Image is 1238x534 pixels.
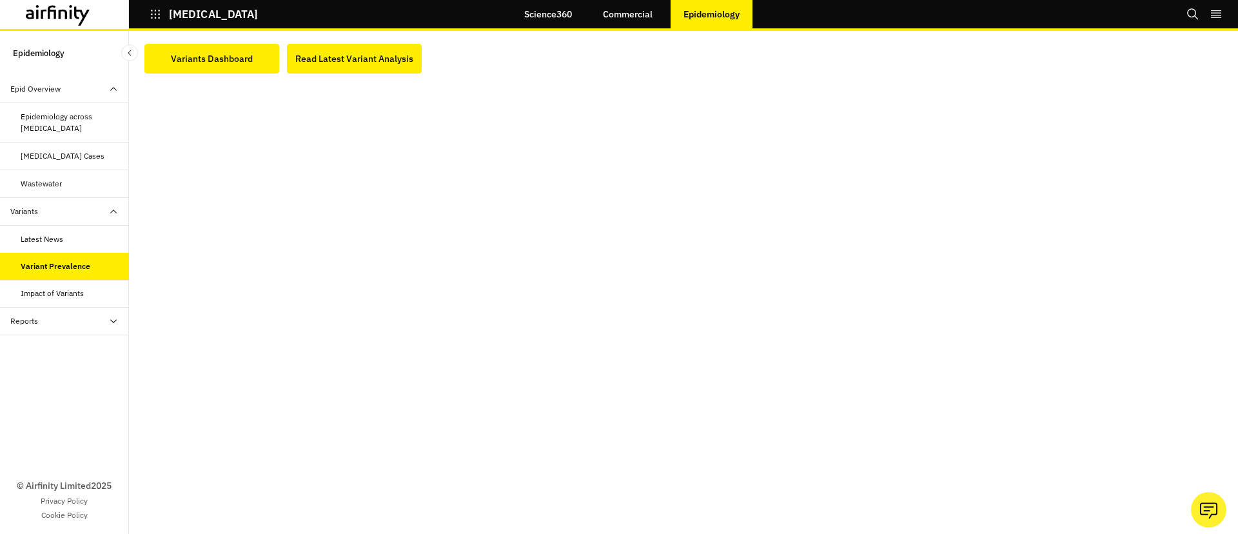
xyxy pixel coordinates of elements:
p: Epidemiology [683,9,740,19]
button: [MEDICAL_DATA] [150,3,258,25]
div: Latest News [21,233,63,245]
div: Impact of Variants [21,288,84,299]
div: [MEDICAL_DATA] Cases [21,150,104,162]
div: Reports [10,315,38,327]
p: Epidemiology [13,41,64,65]
p: © Airfinity Limited 2025 [17,479,112,493]
div: Variants [10,206,38,217]
button: Close Sidebar [121,44,138,61]
p: [MEDICAL_DATA] [169,8,258,20]
div: Epidemiology across [MEDICAL_DATA] [21,111,119,134]
div: Read Latest Variant Analysis [295,50,413,68]
div: Epid Overview [10,83,61,95]
div: Variant Prevalence [21,261,90,272]
button: Ask our analysts [1191,492,1226,528]
button: Search [1186,3,1199,25]
a: Cookie Policy [41,509,88,521]
div: Variants Dashboard [171,50,253,68]
a: Privacy Policy [41,495,88,507]
div: Wastewater [21,178,62,190]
